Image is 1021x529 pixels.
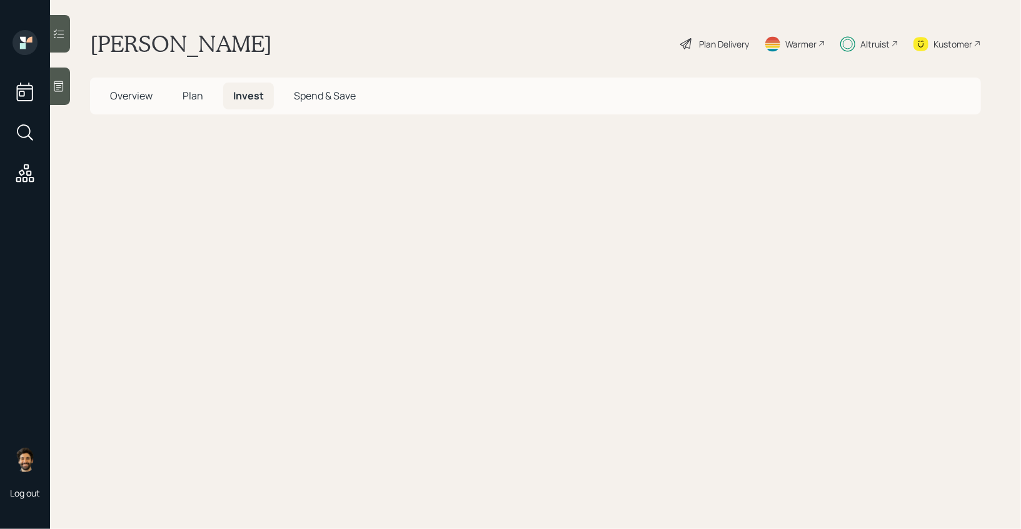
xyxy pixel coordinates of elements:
div: Plan Delivery [699,38,749,51]
span: Invest [233,89,264,103]
div: Log out [10,487,40,499]
span: Spend & Save [294,89,356,103]
h1: [PERSON_NAME] [90,30,272,58]
span: Plan [183,89,203,103]
div: Kustomer [933,38,972,51]
div: Warmer [785,38,817,51]
img: eric-schwartz-headshot.png [13,447,38,472]
span: Overview [110,89,153,103]
div: Altruist [860,38,890,51]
